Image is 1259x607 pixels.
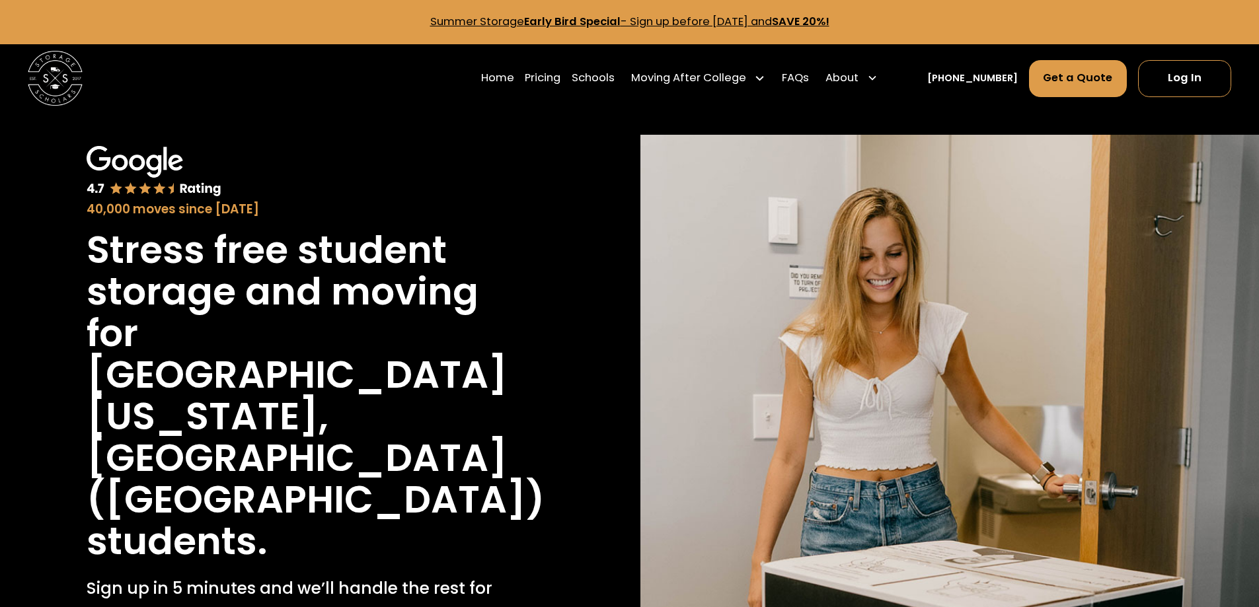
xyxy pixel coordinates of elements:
h1: [GEOGRAPHIC_DATA][US_STATE], [GEOGRAPHIC_DATA] ([GEOGRAPHIC_DATA]) [87,354,545,520]
a: [PHONE_NUMBER] [927,71,1018,86]
img: Storage Scholars main logo [28,51,83,106]
a: Pricing [525,59,560,97]
strong: Early Bird Special [524,14,621,29]
a: Schools [572,59,615,97]
a: FAQs [782,59,809,97]
strong: SAVE 20%! [772,14,829,29]
div: Moving After College [631,70,746,87]
a: Get a Quote [1029,60,1127,97]
a: Log In [1138,60,1231,97]
div: Moving After College [626,59,771,97]
h1: students. [87,520,268,562]
div: 40,000 moves since [DATE] [87,200,532,219]
a: Summer StorageEarly Bird Special- Sign up before [DATE] andSAVE 20%! [430,14,829,29]
img: Google 4.7 star rating [87,146,221,197]
div: About [825,70,858,87]
h1: Stress free student storage and moving for [87,229,532,354]
a: Home [481,59,514,97]
div: About [820,59,884,97]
